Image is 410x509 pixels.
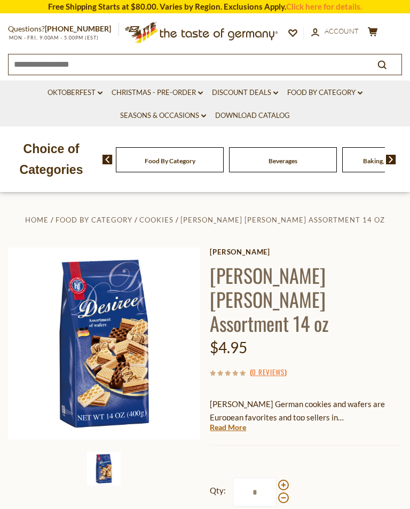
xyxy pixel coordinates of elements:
img: next arrow [386,155,396,164]
strong: Qty: [210,484,226,497]
span: ( ) [250,367,287,377]
a: Download Catalog [215,110,290,122]
a: [PERSON_NAME] [210,248,402,256]
input: Qty: [233,478,277,507]
p: [PERSON_NAME] German cookies and wafers are European favorites and top sellers in [GEOGRAPHIC_DAT... [210,397,402,424]
img: previous arrow [102,155,113,164]
span: $4.95 [210,338,247,356]
h1: [PERSON_NAME] [PERSON_NAME] Assortment 14 oz [210,263,402,335]
a: Cookies [139,216,174,224]
a: Seasons & Occasions [120,110,206,122]
a: Beverages [269,157,297,165]
span: Account [325,27,359,35]
a: Food By Category [56,216,132,224]
a: Discount Deals [212,87,278,99]
p: Questions? [8,22,119,36]
a: [PHONE_NUMBER] [45,24,111,33]
a: [PERSON_NAME] [PERSON_NAME] Assortment 14 oz [180,216,385,224]
a: Account [311,26,359,37]
a: Click here for details. [286,2,362,11]
a: Home [25,216,49,224]
img: Hans Freitag Desiree Wafer Assortment [8,248,200,440]
img: Hans Freitag Desiree Wafer Assortment [87,452,121,486]
a: Read More [210,422,246,433]
span: MON - FRI, 9:00AM - 5:00PM (EST) [8,35,99,41]
a: Christmas - PRE-ORDER [112,87,203,99]
a: 0 Reviews [252,367,285,378]
a: Oktoberfest [48,87,102,99]
a: Food By Category [145,157,195,165]
a: Food By Category [287,87,362,99]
